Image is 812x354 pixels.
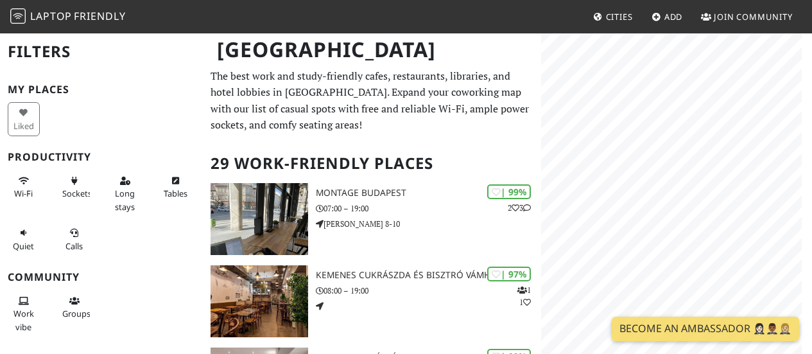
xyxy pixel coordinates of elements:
[487,267,531,281] div: | 97%
[207,32,539,67] h1: [GEOGRAPHIC_DATA]
[8,32,195,71] h2: Filters
[115,188,135,212] span: Long stays
[8,84,195,96] h3: My Places
[62,188,92,199] span: Power sockets
[714,11,793,22] span: Join Community
[74,9,125,23] span: Friendly
[316,202,541,215] p: 07:00 – 19:00
[58,170,91,204] button: Sockets
[13,308,34,332] span: People working
[203,265,541,337] a: Kemenes Cukrászda és Bisztró Vámház krt. | 97% 11 Kemenes Cukrászda és Bisztró Vámház krt. 08:00 ...
[14,188,33,199] span: Stable Wi-Fi
[646,5,688,28] a: Add
[8,290,40,337] button: Work vibe
[164,188,187,199] span: Work-friendly tables
[664,11,683,22] span: Add
[517,284,531,308] p: 1 1
[606,11,633,22] span: Cities
[487,184,531,199] div: | 99%
[588,5,638,28] a: Cities
[62,308,91,319] span: Group tables
[316,188,541,199] h3: Montage Budapest
[13,240,34,252] span: Quiet
[203,183,541,255] a: Montage Budapest | 99% 23 Montage Budapest 07:00 – 19:00 [PERSON_NAME] 8-10
[508,202,531,214] p: 2 3
[8,271,195,283] h3: Community
[211,183,308,255] img: Montage Budapest
[211,68,533,134] p: The best work and study-friendly cafes, restaurants, libraries, and hotel lobbies in [GEOGRAPHIC_...
[10,8,26,24] img: LaptopFriendly
[160,170,192,204] button: Tables
[8,151,195,163] h3: Productivity
[316,218,541,230] p: [PERSON_NAME] 8-10
[58,290,91,324] button: Groups
[8,170,40,204] button: Wi-Fi
[211,265,308,337] img: Kemenes Cukrászda és Bisztró Vámház krt.
[316,270,541,281] h3: Kemenes Cukrászda és Bisztró Vámház krt.
[65,240,83,252] span: Video/audio calls
[10,6,126,28] a: LaptopFriendly LaptopFriendly
[58,222,91,256] button: Calls
[211,144,533,183] h2: 29 Work-Friendly Places
[8,222,40,256] button: Quiet
[696,5,798,28] a: Join Community
[30,9,72,23] span: Laptop
[109,170,141,217] button: Long stays
[612,317,799,341] a: Become an Ambassador 🤵🏻‍♀️🤵🏾‍♂️🤵🏼‍♀️
[316,285,541,297] p: 08:00 – 19:00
